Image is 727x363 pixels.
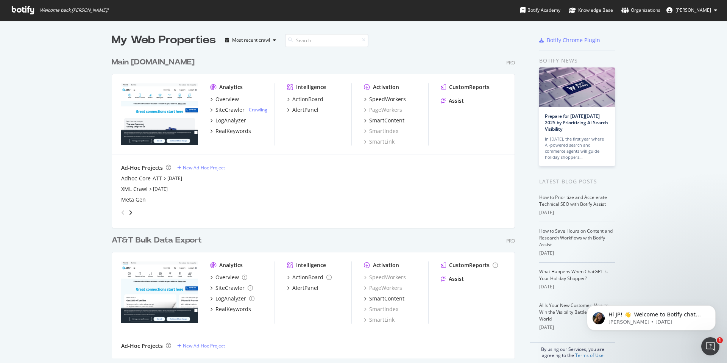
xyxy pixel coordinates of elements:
[364,95,406,103] a: SpeedWorkers
[40,7,108,13] span: Welcome back, [PERSON_NAME] !
[296,83,326,91] div: Intelligence
[215,127,251,135] div: RealKeywords
[676,7,711,13] span: JP Oliveira
[369,95,406,103] div: SpeedWorkers
[121,83,198,145] img: att.com
[285,34,368,47] input: Search
[506,238,515,244] div: Pro
[364,106,402,114] a: PageWorkers
[539,194,607,207] a: How to Prioritize and Accelerate Technical SEO with Botify Assist
[121,196,146,203] div: Meta Gen
[210,295,254,302] a: LogAnalyzer
[210,127,251,135] a: RealKeywords
[219,261,243,269] div: Analytics
[292,106,318,114] div: AlertPanel
[364,127,398,135] a: SmartIndex
[539,302,615,322] a: AI Is Your New Customer: How to Win the Visibility Battle in a ChatGPT World
[121,185,148,193] a: XML Crawl
[183,343,225,349] div: New Ad-Hoc Project
[292,284,318,292] div: AlertPanel
[112,33,216,48] div: My Web Properties
[112,57,195,68] div: Main [DOMAIN_NAME]
[364,284,402,292] a: PageWorkers
[449,97,464,105] div: Assist
[364,295,404,302] a: SmartContent
[210,284,253,292] a: SiteCrawler
[232,38,270,42] div: Most recent crawl
[177,164,225,171] a: New Ad-Hoc Project
[660,4,723,16] button: [PERSON_NAME]
[364,274,406,281] a: SpeedWorkers
[364,305,398,313] a: SmartIndex
[210,117,246,124] a: LogAnalyzer
[621,6,660,14] div: Organizations
[441,83,490,91] a: CustomReports
[177,343,225,349] a: New Ad-Hoc Project
[118,207,128,219] div: angle-left
[287,95,323,103] a: ActionBoard
[167,175,182,181] a: [DATE]
[210,106,267,114] a: SiteCrawler- Crawling
[569,6,613,14] div: Knowledge Base
[545,113,608,132] a: Prepare for [DATE][DATE] 2025 by Prioritizing AI Search Visibility
[287,106,318,114] a: AlertPanel
[215,295,246,302] div: LogAnalyzer
[246,106,267,113] div: -
[121,175,162,182] a: Adhoc-Core-ATT
[121,261,198,323] img: attbulkexport.com
[210,305,251,313] a: RealKeywords
[222,34,279,46] button: Most recent crawl
[364,138,395,146] a: SmartLink
[539,177,615,186] div: Latest Blog Posts
[128,209,133,216] div: angle-right
[215,95,239,103] div: Overview
[369,295,404,302] div: SmartContent
[575,352,604,358] a: Terms of Use
[153,186,168,192] a: [DATE]
[373,261,399,269] div: Activation
[215,305,251,313] div: RealKeywords
[112,57,198,68] a: Main [DOMAIN_NAME]
[539,36,600,44] a: Botify Chrome Plugin
[539,209,615,216] div: [DATE]
[369,117,404,124] div: SmartContent
[112,48,521,358] div: grid
[539,268,608,282] a: What Happens When ChatGPT Is Your Holiday Shopper?
[717,337,723,343] span: 1
[539,324,615,331] div: [DATE]
[449,275,464,283] div: Assist
[449,83,490,91] div: CustomReports
[287,284,318,292] a: AlertPanel
[441,261,498,269] a: CustomReports
[547,36,600,44] div: Botify Chrome Plugin
[121,342,163,350] div: Ad-Hoc Projects
[292,95,323,103] div: ActionBoard
[183,164,225,171] div: New Ad-Hoc Project
[539,250,615,257] div: [DATE]
[530,342,615,358] div: By using our Services, you are agreeing to the
[441,97,464,105] a: Assist
[364,117,404,124] a: SmartContent
[292,274,323,281] div: ActionBoard
[210,274,247,281] a: Overview
[701,337,719,355] iframe: Intercom live chat
[373,83,399,91] div: Activation
[539,228,613,248] a: How to Save Hours on Content and Research Workflows with Botify Assist
[210,95,239,103] a: Overview
[364,316,395,324] div: SmartLink
[539,67,615,107] img: Prepare for Black Friday 2025 by Prioritizing AI Search Visibility
[112,235,205,246] a: AT&T Bulk Data Export
[112,235,202,246] div: AT&T Bulk Data Export
[545,136,609,160] div: In [DATE], the first year where AI-powered search and commerce agents will guide holiday shoppers…
[539,56,615,65] div: Botify news
[506,59,515,66] div: Pro
[215,274,239,281] div: Overview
